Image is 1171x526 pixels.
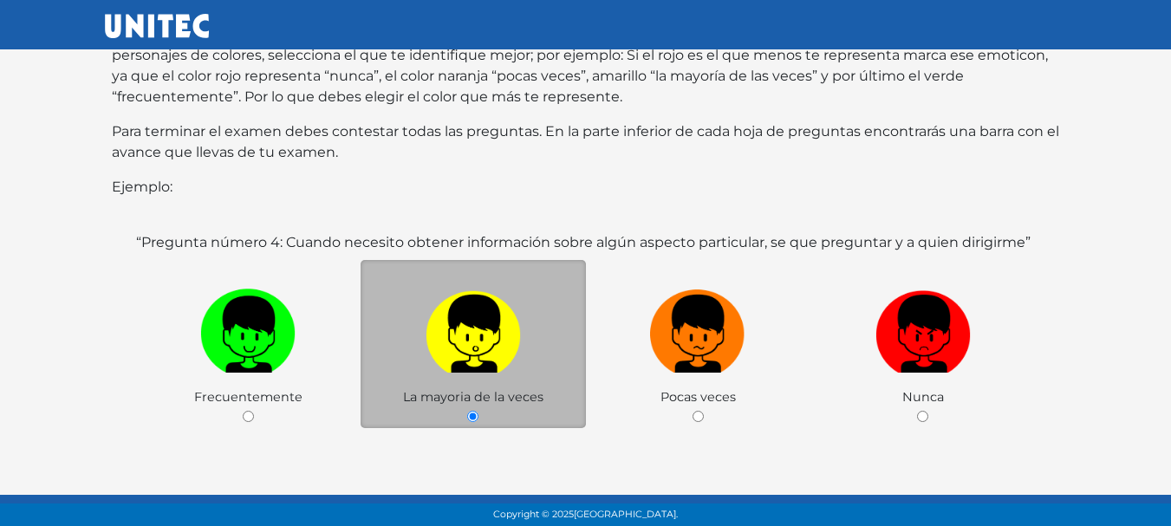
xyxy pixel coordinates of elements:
[112,177,1060,198] p: Ejemplo:
[105,14,209,38] img: UNITEC
[136,232,1031,253] label: “Pregunta número 4: Cuando necesito obtener información sobre algún aspecto particular, se que pr...
[574,509,678,520] span: [GEOGRAPHIC_DATA].
[875,282,971,373] img: r1.png
[902,389,944,405] span: Nunca
[112,121,1060,163] p: Para terminar el examen debes contestar todas las preguntas. En la parte inferior de cada hoja de...
[660,389,736,405] span: Pocas veces
[403,389,543,405] span: La mayoria de la veces
[112,24,1060,107] p: Selecciona de las 4 opciones con la que te sientas identificado (a). Sólo selecciona una opción, ...
[426,282,521,373] img: a1.png
[200,282,296,373] img: v1.png
[194,389,303,405] span: Frecuentemente
[650,282,745,373] img: n1.png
